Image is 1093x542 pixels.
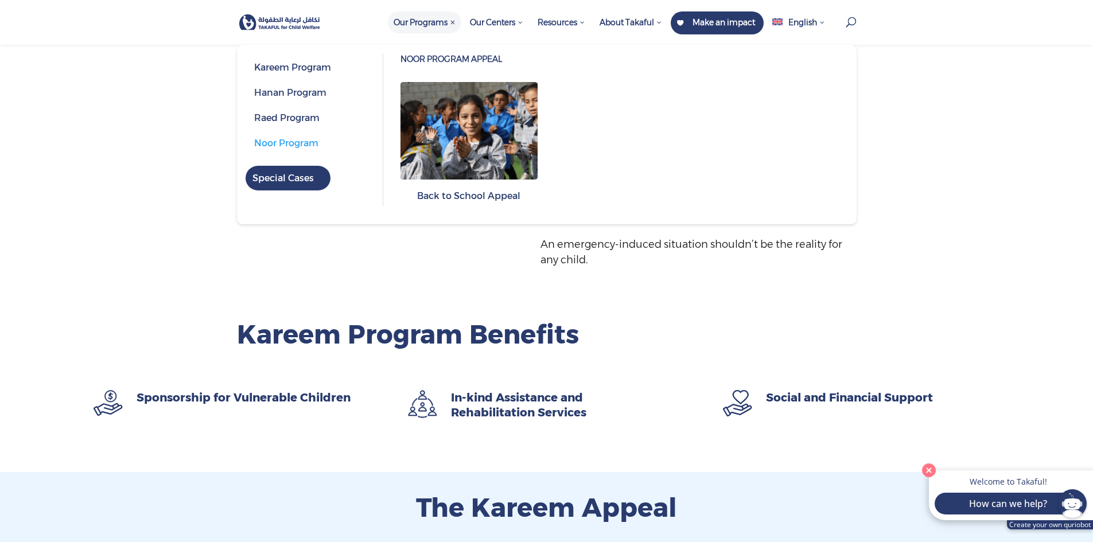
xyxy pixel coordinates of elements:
a: Kareem Program [246,53,383,79]
button: Close [919,461,939,480]
button: How can we help? [935,493,1082,514]
a: Create your own quriobot [1007,520,1093,529]
a: Resources [532,11,591,45]
span: Raed Program [254,112,320,123]
span: Our Centers [470,17,523,28]
a: Our Programs [388,11,461,45]
span: In-kind Assistance and Rehabilitation Services [451,391,586,419]
img: Takaful [239,14,321,30]
span: Special Cases [252,173,314,184]
a: Hanan Program [246,79,383,104]
span: About Takaful [600,17,662,28]
a: Noor Program [246,129,383,154]
a: Raed Program [246,104,383,129]
span: Our Programs [394,17,456,28]
h2: The Kareem Appeal [237,491,857,531]
p: An emergency-induced situation shouldn’t be the reality for any child. [540,237,856,268]
a: Make an impact [671,11,764,34]
span: Kareem Program [254,62,331,73]
span: Resources [538,17,585,28]
p: Welcome to Takaful! [940,476,1076,487]
span: Sponsorship for Vulnerable Children [137,391,351,404]
a: Special Cases [246,154,383,190]
span: Noor Program [254,138,318,149]
span: Make an impact [693,17,755,28]
a: About Takaful [594,11,668,45]
a: English [767,11,830,45]
span: Social and Financial Support [766,391,933,404]
span: English [788,17,817,28]
h2: Kareem Program Benefits [237,318,857,357]
a: Our Centers [464,11,529,45]
span: Hanan Program [254,87,326,98]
